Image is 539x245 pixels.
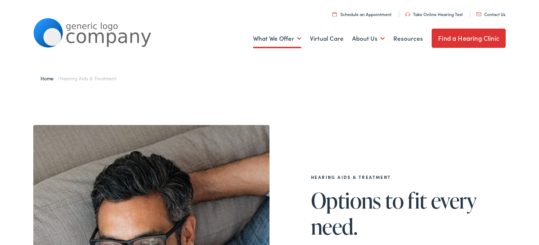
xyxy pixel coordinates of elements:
a: What We Offer [253,25,301,52]
span: fit [408,189,427,212]
img: utility icon [405,12,410,16]
a: About Us [352,25,385,52]
span: every [431,189,476,212]
img: utility icon [332,12,337,16]
span: Options [311,189,381,212]
a: Resources [393,25,423,52]
span: / [40,75,116,82]
span: to [385,189,404,212]
img: utility icon [476,12,481,16]
h2: Hearing Aids & Treatment [311,175,483,180]
span: need. [311,215,357,238]
a: Contact Us [476,11,505,17]
a: Take Online Hearing Test [405,11,463,17]
a: Virtual Care [310,25,344,52]
a: Find a Hearing Clinic [432,29,506,48]
span: Hearing Aids & Treatment [60,75,116,82]
a: Schedule an Appointment [332,11,392,17]
a: Home [40,75,57,82]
